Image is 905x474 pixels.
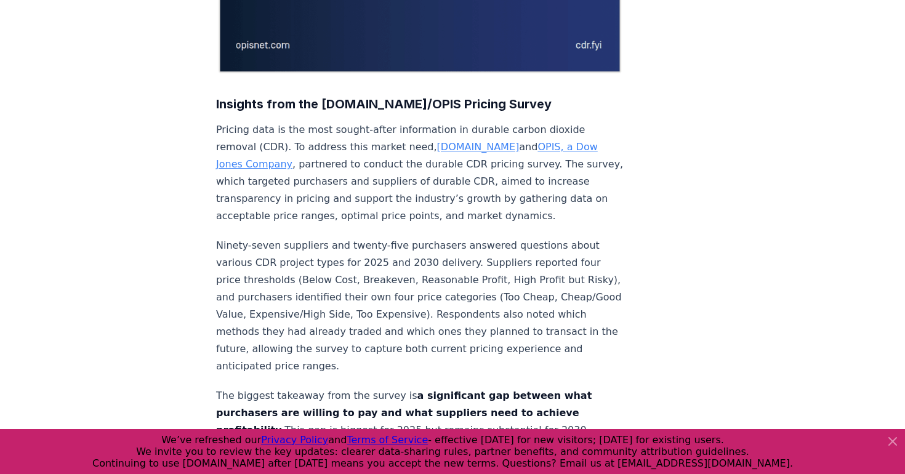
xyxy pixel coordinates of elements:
[216,97,552,111] strong: Insights from the [DOMAIN_NAME]/OPIS Pricing Survey
[216,390,592,436] strong: a significant gap between what purchasers are willing to pay and what suppliers need to achieve p...
[216,387,624,439] p: The biggest takeaway from the survey is This gap is biggest for 2025 but remains substantial for ...
[216,237,624,375] p: Ninety-seven suppliers and twenty-five purchasers answered questions about various CDR project ty...
[437,141,520,153] a: [DOMAIN_NAME]
[216,121,624,225] p: Pricing data is the most sought-after information in durable carbon dioxide removal (CDR). To add...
